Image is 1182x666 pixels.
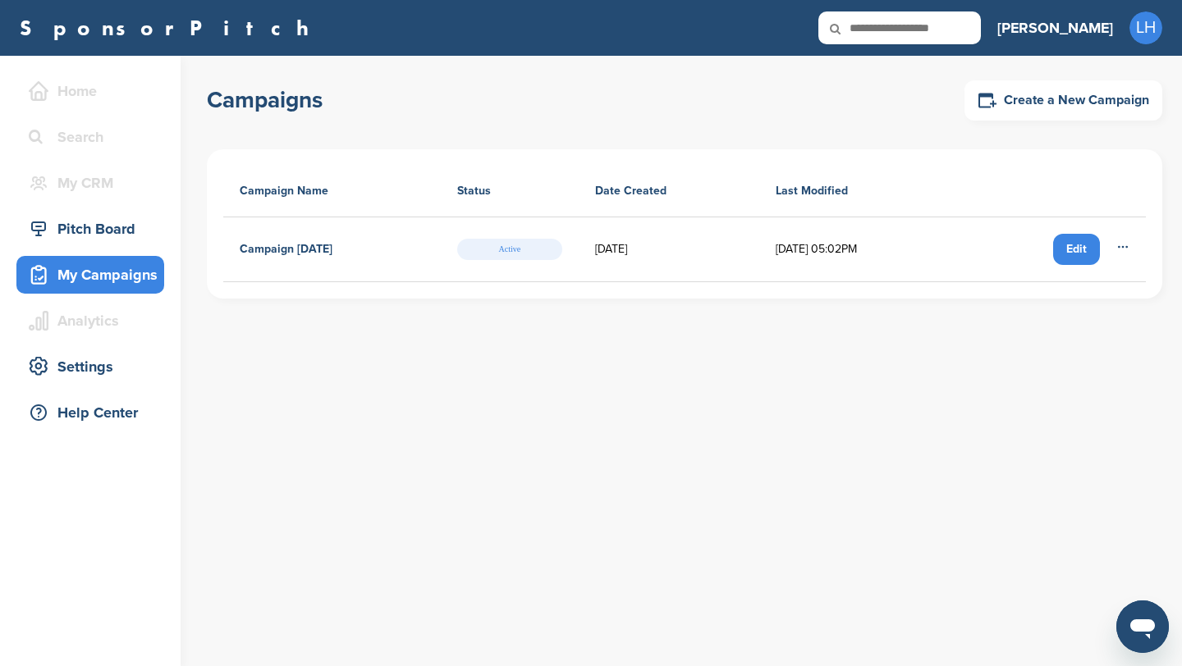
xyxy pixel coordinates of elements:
h1: Campaigns [207,85,323,115]
a: My Campaigns [16,256,164,294]
div: Search [25,122,164,152]
th: Last Modified [759,166,957,217]
th: Status [441,166,578,217]
div: Analytics [25,306,164,335]
td: [DATE] 05:02PM [759,217,957,282]
a: SponsorPitch [20,17,319,39]
a: Pitch Board [16,210,164,248]
a: Edit [1053,234,1100,265]
div: My CRM [25,168,164,198]
h4: Campaign [DATE] [240,240,332,258]
a: Analytics [16,302,164,340]
span: Active [457,239,561,260]
span: LH [1129,11,1162,44]
a: Home [16,72,164,110]
a: Search [16,118,164,156]
a: Settings [16,348,164,385]
a: My CRM [16,164,164,202]
a: Help Center [16,394,164,431]
th: Campaign Name [223,166,441,217]
iframe: Button to launch messaging window [1116,600,1169,653]
div: My Campaigns [25,260,164,290]
a: [PERSON_NAME] [997,10,1113,46]
a: Create a New Campaign [964,80,1162,121]
div: Settings [25,352,164,381]
div: Help Center [25,398,164,427]
div: Pitch Board [25,214,164,244]
th: Date Created [579,166,759,217]
td: [DATE] [579,217,759,282]
div: Home [25,76,164,106]
h3: [PERSON_NAME] [997,16,1113,39]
